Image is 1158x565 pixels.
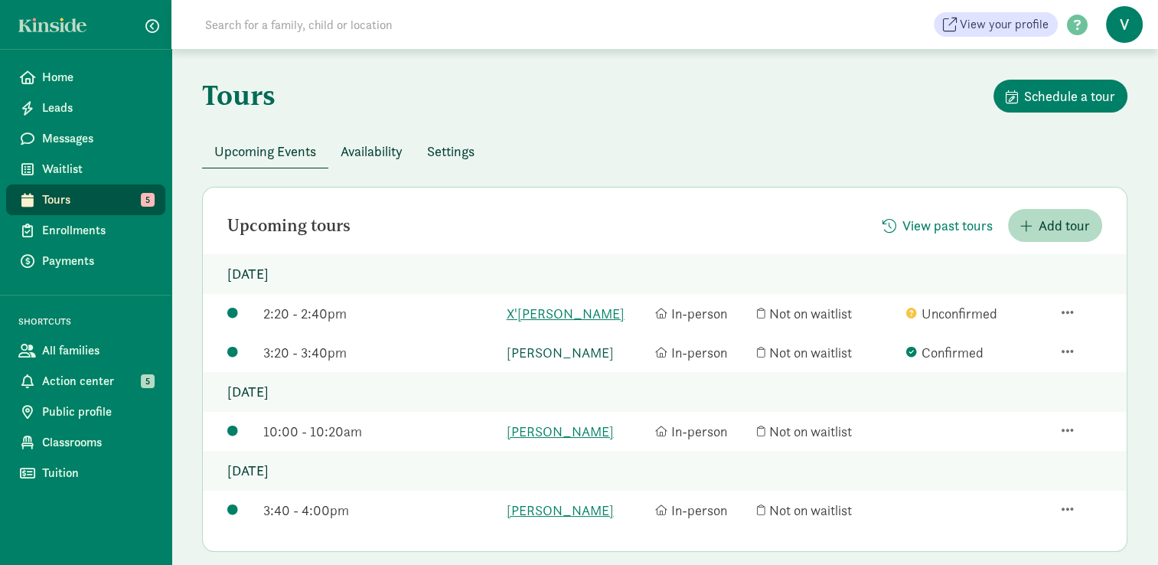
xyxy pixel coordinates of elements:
[6,335,165,366] a: All families
[655,500,749,521] div: In-person
[42,464,153,482] span: Tuition
[6,215,165,246] a: Enrollments
[42,403,153,421] span: Public profile
[42,68,153,87] span: Home
[415,135,487,168] button: Settings
[6,93,165,123] a: Leads
[6,62,165,93] a: Home
[757,303,899,324] div: Not on waitlist
[1039,215,1090,236] span: Add tour
[203,451,1127,491] p: [DATE]
[507,500,648,521] a: [PERSON_NAME]
[655,421,749,442] div: In-person
[141,193,155,207] span: 5
[263,342,499,363] div: 3:20 - 3:40pm
[328,135,415,168] button: Availability
[6,397,165,427] a: Public profile
[42,191,153,209] span: Tours
[934,12,1058,37] a: View your profile
[6,185,165,215] a: Tours 5
[507,421,648,442] a: [PERSON_NAME]
[42,433,153,452] span: Classrooms
[6,427,165,458] a: Classrooms
[6,154,165,185] a: Waitlist
[141,374,155,388] span: 5
[757,342,899,363] div: Not on waitlist
[427,141,475,162] span: Settings
[263,303,499,324] div: 2:20 - 2:40pm
[263,421,499,442] div: 10:00 - 10:20am
[1008,209,1102,242] button: Add tour
[906,303,1048,324] div: Unconfirmed
[42,252,153,270] span: Payments
[757,500,899,521] div: Not on waitlist
[1106,6,1143,43] span: V
[960,15,1049,34] span: View your profile
[906,342,1048,363] div: Confirmed
[196,9,625,40] input: Search for a family, child or location
[227,217,351,235] h2: Upcoming tours
[6,246,165,276] a: Payments
[42,99,153,117] span: Leads
[42,372,153,390] span: Action center
[870,217,1005,235] a: View past tours
[202,80,276,110] h1: Tours
[42,341,153,360] span: All families
[6,123,165,154] a: Messages
[6,366,165,397] a: Action center 5
[203,372,1127,412] p: [DATE]
[214,141,316,162] span: Upcoming Events
[6,458,165,488] a: Tuition
[42,221,153,240] span: Enrollments
[263,500,499,521] div: 3:40 - 4:00pm
[1024,86,1115,106] span: Schedule a tour
[42,129,153,148] span: Messages
[202,135,328,168] button: Upcoming Events
[42,160,153,178] span: Waitlist
[993,80,1127,113] button: Schedule a tour
[870,209,1005,242] button: View past tours
[757,421,899,442] div: Not on waitlist
[1081,492,1158,565] iframe: Chat Widget
[341,141,403,162] span: Availability
[203,254,1127,294] p: [DATE]
[507,303,648,324] a: X'[PERSON_NAME]
[507,342,648,363] a: [PERSON_NAME]
[902,215,993,236] span: View past tours
[655,303,749,324] div: In-person
[655,342,749,363] div: In-person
